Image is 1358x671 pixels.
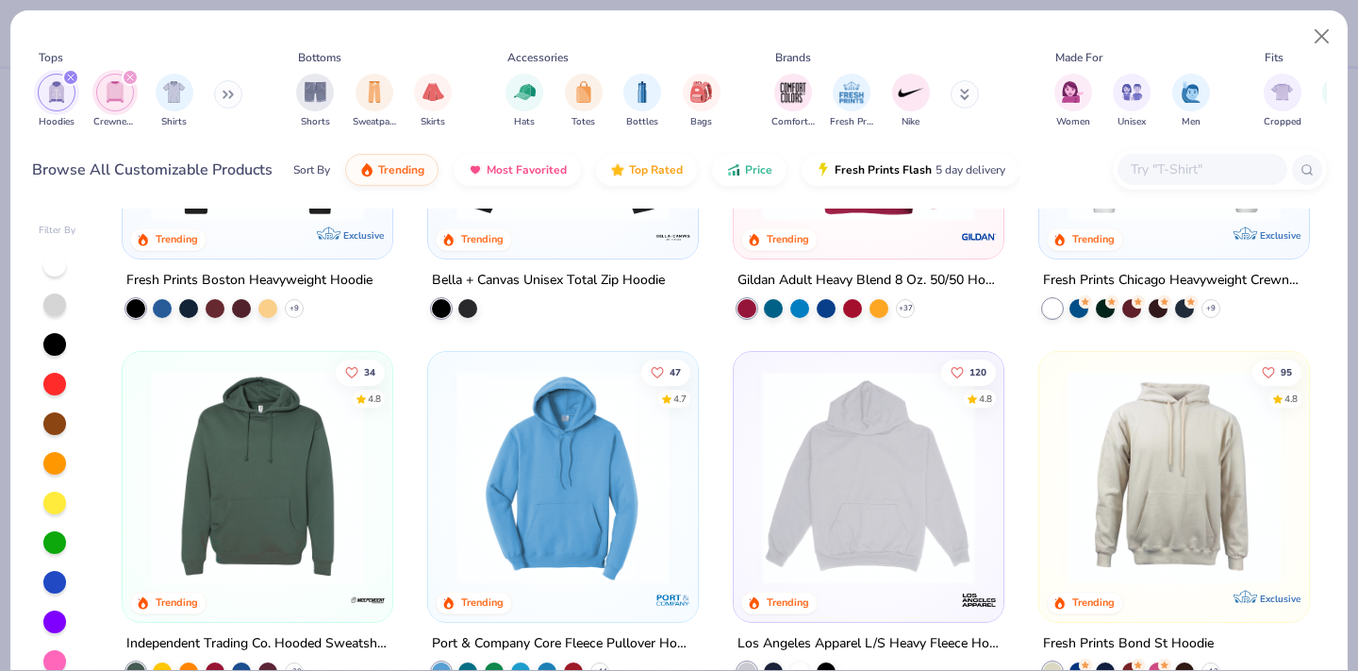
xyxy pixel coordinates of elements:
[305,81,326,103] img: Shorts Image
[897,78,925,107] img: Nike Image
[683,74,720,129] button: filter button
[712,154,787,186] button: Price
[654,580,692,618] img: Port & Company logo
[421,115,445,129] span: Skirts
[679,371,911,584] img: 3b8e2d2b-9efc-4c57-9938-d7ab7105db2e
[690,81,711,103] img: Bags Image
[629,162,683,177] span: Top Rated
[1181,81,1201,103] img: Men Image
[161,115,187,129] span: Shirts
[984,371,1216,584] img: 7a261990-f1c3-47fe-abf2-b94cf530bb8d
[38,74,75,129] button: filter button
[296,74,334,129] button: filter button
[898,303,912,314] span: + 37
[1054,74,1092,129] button: filter button
[1264,115,1301,129] span: Cropped
[1043,269,1305,293] div: Fresh Prints Chicago Heavyweight Crewneck
[298,49,341,66] div: Bottoms
[365,367,376,377] span: 34
[378,162,424,177] span: Trending
[126,631,389,655] div: Independent Trading Co. Hooded Sweatshirt
[610,162,625,177] img: TopRated.gif
[422,81,444,103] img: Skirts Image
[447,371,679,584] img: 1593a31c-dba5-4ff5-97bf-ef7c6ca295f9
[353,74,396,129] button: filter button
[414,74,452,129] div: filter for Skirts
[1054,74,1092,129] div: filter for Women
[432,269,665,293] div: Bella + Canvas Unisex Total Zip Hoodie
[969,367,986,377] span: 120
[1058,371,1290,584] img: 8f478216-4029-45fd-9955-0c7f7b28c4ae
[141,8,373,221] img: 91acfc32-fd48-4d6b-bdad-a4c1a30ac3fc
[353,115,396,129] span: Sweatpants
[296,74,334,129] div: filter for Shorts
[1058,8,1290,221] img: 1358499d-a160-429c-9f1e-ad7a3dc244c9
[487,162,567,177] span: Most Favorited
[1056,115,1090,129] span: Women
[670,367,681,377] span: 47
[979,392,992,406] div: 4.8
[105,81,125,103] img: Crewnecks Image
[468,162,483,177] img: most_fav.gif
[941,359,996,385] button: Like
[505,74,543,129] div: filter for Hats
[1304,19,1340,55] button: Close
[141,371,373,584] img: e6109086-30fa-44e6-86c4-6101aa3cc88f
[1265,49,1283,66] div: Fits
[507,49,569,66] div: Accessories
[39,115,75,129] span: Hoodies
[641,359,690,385] button: Like
[690,115,712,129] span: Bags
[745,162,772,177] span: Price
[447,8,679,221] img: b1a53f37-890a-4b9a-8962-a1b7c70e022e
[737,631,1000,655] div: Los Angeles Apparel L/S Heavy Fleece Hoodie Po 14 Oz
[623,74,661,129] button: filter button
[39,224,76,238] div: Filter By
[126,269,373,293] div: Fresh Prints Boston Heavyweight Hoodie
[626,115,658,129] span: Bottles
[960,218,998,256] img: Gildan logo
[1129,159,1274,180] input: Try "T-Shirt"
[301,115,330,129] span: Shorts
[1118,115,1146,129] span: Unisex
[654,218,692,256] img: Bella + Canvas logo
[571,115,595,129] span: Totes
[892,74,930,129] button: filter button
[565,74,603,129] div: filter for Totes
[293,161,330,178] div: Sort By
[514,81,536,103] img: Hats Image
[364,81,385,103] img: Sweatpants Image
[1182,115,1201,129] span: Men
[1259,229,1300,242] span: Exclusive
[830,74,873,129] div: filter for Fresh Prints
[816,162,831,177] img: flash.gif
[290,303,299,314] span: + 9
[775,49,811,66] div: Brands
[771,74,815,129] div: filter for Comfort Colors
[779,78,807,107] img: Comfort Colors Image
[1271,81,1293,103] img: Cropped Image
[737,269,1000,293] div: Gildan Adult Heavy Blend 8 Oz. 50/50 Hooded Sweatshirt
[753,371,985,584] img: 6531d6c5-84f2-4e2d-81e4-76e2114e47c4
[830,115,873,129] span: Fresh Prints
[414,74,452,129] button: filter button
[359,162,374,177] img: trending.gif
[1264,74,1301,129] div: filter for Cropped
[623,74,661,129] div: filter for Bottles
[1172,74,1210,129] div: filter for Men
[1113,74,1151,129] button: filter button
[573,81,594,103] img: Totes Image
[432,631,694,655] div: Port & Company Core Fleece Pullover Hooded Sweatshirt
[771,115,815,129] span: Comfort Colors
[1062,81,1084,103] img: Women Image
[565,74,603,129] button: filter button
[830,74,873,129] button: filter button
[753,8,985,221] img: 01756b78-01f6-4cc6-8d8a-3c30c1a0c8ac
[93,74,137,129] div: filter for Crewnecks
[596,154,697,186] button: Top Rated
[1252,359,1301,385] button: Like
[835,162,932,177] span: Fresh Prints Flash
[1121,81,1143,103] img: Unisex Image
[1206,303,1216,314] span: + 9
[454,154,581,186] button: Most Favorited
